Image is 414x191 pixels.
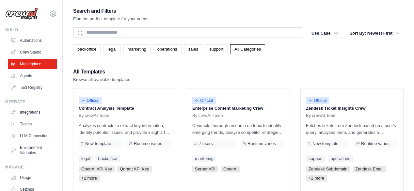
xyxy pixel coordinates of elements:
[8,119,57,129] a: Traces
[184,44,202,54] a: sales
[230,44,265,54] a: All Categories
[5,8,38,20] img: Logo
[8,142,57,158] a: Environment Variables
[79,175,100,182] span: +2 more
[328,155,353,162] a: operations
[361,141,390,146] span: Runtime varies
[79,97,102,104] span: Official
[192,97,216,104] span: Official
[306,166,350,172] span: Zendesk Subdomain
[79,155,93,162] a: legal
[79,105,171,112] p: Contract Analysis Template
[8,35,57,46] a: Automations
[221,166,240,172] span: OpenAI
[306,175,327,182] span: +2 more
[79,113,109,118] span: By crewAI Team
[5,99,57,104] div: Operate
[192,122,284,136] p: Conducts thorough research on topic to identify emerging trends, analyze competitor strategies, a...
[306,113,337,118] span: By crewAI Team
[95,155,119,162] a: backoffice
[8,71,57,81] a: Agents
[306,105,398,112] p: Zendesk Ticket Insights Crew
[205,44,228,54] a: support
[306,97,329,104] span: Official
[8,172,57,183] a: Usage
[134,141,162,146] span: Runtime varies
[73,76,130,83] p: Browse all available templates
[73,7,149,16] h2: Search and Filters
[8,59,57,69] a: Marketplace
[312,141,338,146] span: New template
[192,155,216,162] a: marketing
[73,67,130,76] h2: All Templates
[8,131,57,141] a: LLM Connections
[8,47,57,57] a: Crew Studio
[73,16,149,22] p: Find the perfect template for your needs
[8,82,57,93] a: Tool Registry
[8,107,57,118] a: Integrations
[117,166,152,172] span: Qdrant API Key
[5,27,57,33] div: Build
[73,44,101,54] a: backoffice
[247,141,276,146] span: Runtime varies
[308,27,342,39] button: Use Case
[153,44,182,54] a: operations
[85,141,111,146] span: New template
[353,166,386,172] span: Zendesk Email
[5,165,57,170] div: Manage
[192,105,284,112] p: Enterprise Content Marketing Crew
[192,113,223,118] span: By crewAI Team
[79,166,115,172] span: OpenAI API Key
[346,27,404,39] button: Sort By: Newest First
[123,44,151,54] a: marketing
[192,166,218,172] span: Serper API
[79,122,171,136] p: Analyzes contracts to extract key information, identify potential issues, and provide insights fo...
[199,141,213,146] span: 7 users
[306,155,325,162] a: support
[103,44,120,54] a: legal
[306,122,398,136] p: Fetches tickets from Zendesk based on a user's query, analyzes them, and generates a summary. Out...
